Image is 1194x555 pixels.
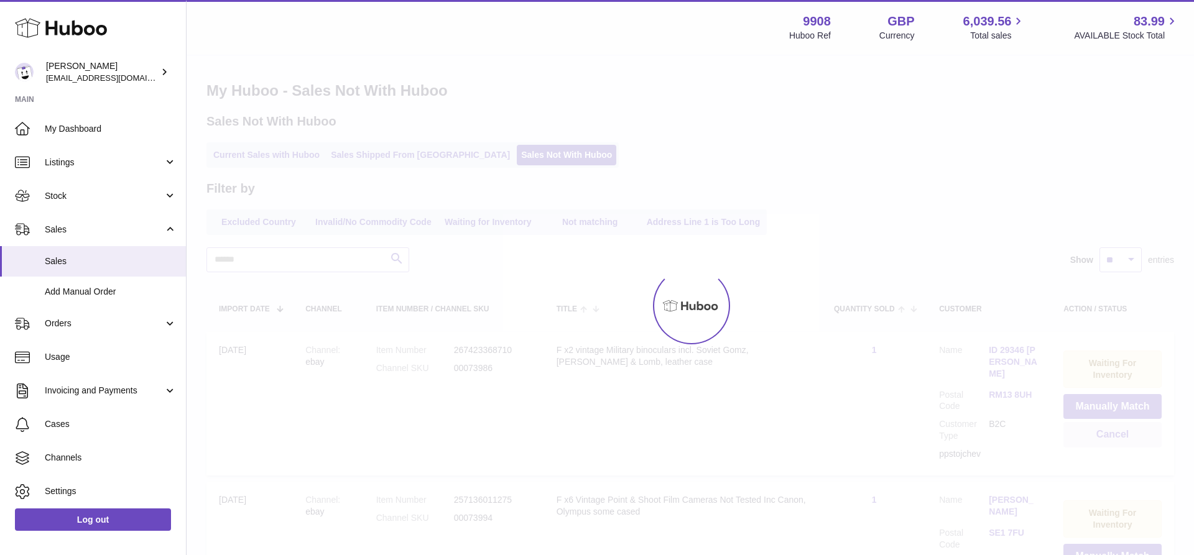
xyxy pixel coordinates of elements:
strong: 9908 [803,13,831,30]
span: Cases [45,418,177,430]
div: Huboo Ref [789,30,831,42]
span: 83.99 [1134,13,1165,30]
span: Total sales [970,30,1025,42]
span: AVAILABLE Stock Total [1074,30,1179,42]
span: Add Manual Order [45,286,177,298]
a: 83.99 AVAILABLE Stock Total [1074,13,1179,42]
span: Usage [45,351,177,363]
span: Sales [45,224,164,236]
span: Channels [45,452,177,464]
span: My Dashboard [45,123,177,135]
span: Listings [45,157,164,168]
a: 6,039.56 Total sales [963,13,1026,42]
span: Orders [45,318,164,329]
strong: GBP [887,13,914,30]
span: [EMAIL_ADDRESS][DOMAIN_NAME] [46,73,183,83]
span: Settings [45,485,177,497]
span: Sales [45,255,177,267]
span: Invoicing and Payments [45,385,164,397]
span: 6,039.56 [963,13,1012,30]
a: Log out [15,508,171,531]
span: Stock [45,190,164,202]
img: tbcollectables@hotmail.co.uk [15,63,34,81]
div: Currency [879,30,915,42]
div: [PERSON_NAME] [46,60,158,84]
